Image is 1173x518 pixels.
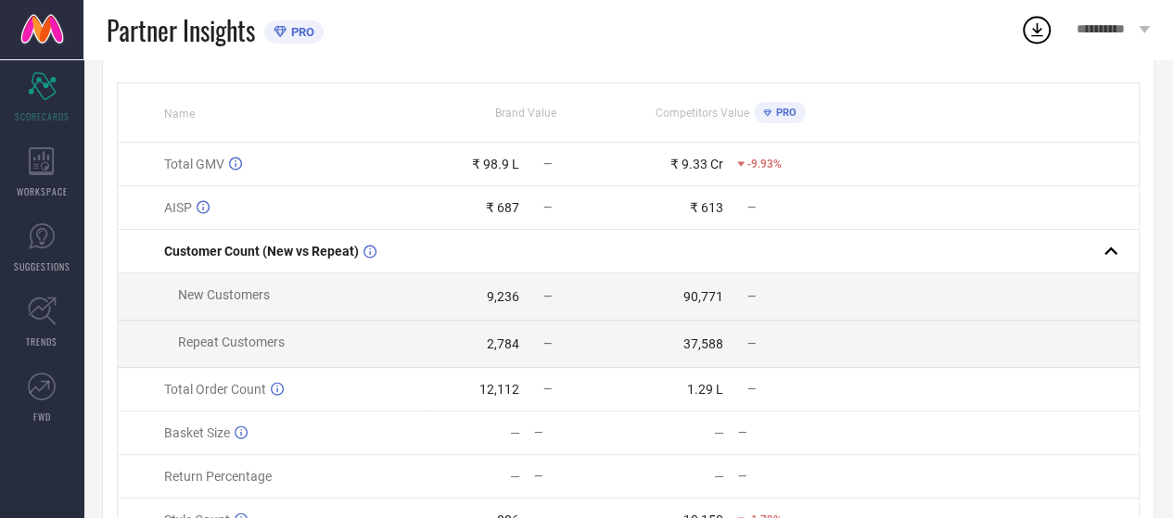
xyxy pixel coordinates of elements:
div: — [510,425,520,440]
span: — [747,290,756,303]
div: — [738,426,832,439]
div: ₹ 687 [486,200,519,215]
span: WORKSPACE [17,184,68,198]
div: — [534,470,628,483]
div: 9,236 [487,289,519,304]
span: — [543,158,552,171]
span: — [747,201,756,214]
span: Return Percentage [164,469,272,484]
span: AISP [164,200,192,215]
div: — [510,469,520,484]
span: Customer Count (New vs Repeat) [164,244,359,259]
span: Competitors Value [656,107,749,120]
div: 1.29 L [687,382,723,397]
div: — [738,470,832,483]
span: Basket Size [164,425,230,440]
span: SUGGESTIONS [14,259,70,273]
span: TRENDS [26,335,57,348]
div: ₹ 613 [690,200,723,215]
span: PRO [287,25,314,39]
div: — [714,425,724,440]
span: Total Order Count [164,382,266,397]
div: 12,112 [479,382,519,397]
span: — [543,201,552,214]
div: — [534,426,628,439]
span: — [747,337,756,350]
span: PRO [771,107,797,119]
span: Brand Value [495,107,556,120]
span: New Customers [178,287,270,302]
span: — [543,337,552,350]
span: — [543,383,552,396]
div: 2,784 [487,336,519,351]
span: Repeat Customers [178,335,285,349]
div: — [714,469,724,484]
span: Total GMV [164,157,224,171]
div: 37,588 [683,336,723,351]
span: — [747,383,756,396]
span: FWD [33,410,51,423]
span: -9.93% [747,158,782,171]
div: ₹ 98.9 L [472,157,519,171]
span: SCORECARDS [15,109,70,123]
div: ₹ 9.33 Cr [670,157,723,171]
div: 90,771 [683,289,723,304]
span: — [543,290,552,303]
span: Partner Insights [107,11,255,49]
span: Name [164,107,195,120]
div: Open download list [1020,13,1053,46]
